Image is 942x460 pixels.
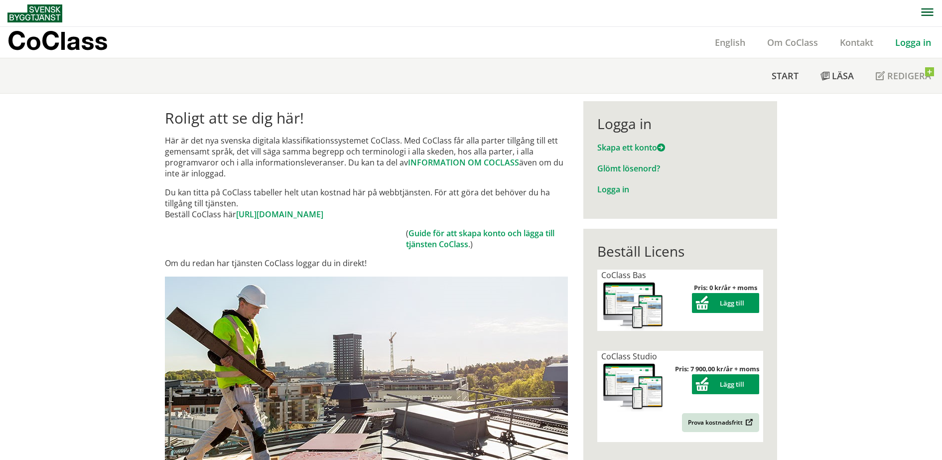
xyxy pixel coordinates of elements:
[601,270,646,281] span: CoClass Bas
[884,36,942,48] a: Logga in
[597,243,763,260] div: Beställ Licens
[601,351,657,362] span: CoClass Studio
[675,364,759,373] strong: Pris: 7 900,00 kr/år + moms
[408,157,519,168] a: INFORMATION OM COCLASS
[165,258,568,269] p: Om du redan har tjänsten CoClass loggar du in direkt!
[601,281,665,331] img: coclass-license.jpg
[597,163,660,174] a: Glömt lösenord?
[7,35,108,46] p: CoClass
[406,228,568,250] td: ( .)
[7,27,129,58] a: CoClass
[597,142,665,153] a: Skapa ett konto
[761,58,809,93] a: Start
[692,299,759,307] a: Lägg till
[165,187,568,220] p: Du kan titta på CoClass tabeller helt utan kostnad här på webbtjänsten. För att göra det behöver ...
[704,36,756,48] a: English
[829,36,884,48] a: Kontakt
[809,58,865,93] a: Läsa
[692,380,759,389] a: Lägg till
[7,4,62,22] img: Svensk Byggtjänst
[236,209,323,220] a: [URL][DOMAIN_NAME]
[597,184,629,195] a: Logga in
[165,135,568,179] p: Här är det nya svenska digitala klassifikationssystemet CoClass. Med CoClass får alla parter till...
[601,362,665,412] img: coclass-license.jpg
[832,70,854,82] span: Läsa
[692,374,759,394] button: Lägg till
[692,293,759,313] button: Lägg till
[597,115,763,132] div: Logga in
[682,413,759,432] a: Prova kostnadsfritt
[406,228,554,250] a: Guide för att skapa konto och lägga till tjänsten CoClass
[756,36,829,48] a: Om CoClass
[772,70,799,82] span: Start
[165,109,568,127] h1: Roligt att se dig här!
[694,283,757,292] strong: Pris: 0 kr/år + moms
[744,419,753,426] img: Outbound.png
